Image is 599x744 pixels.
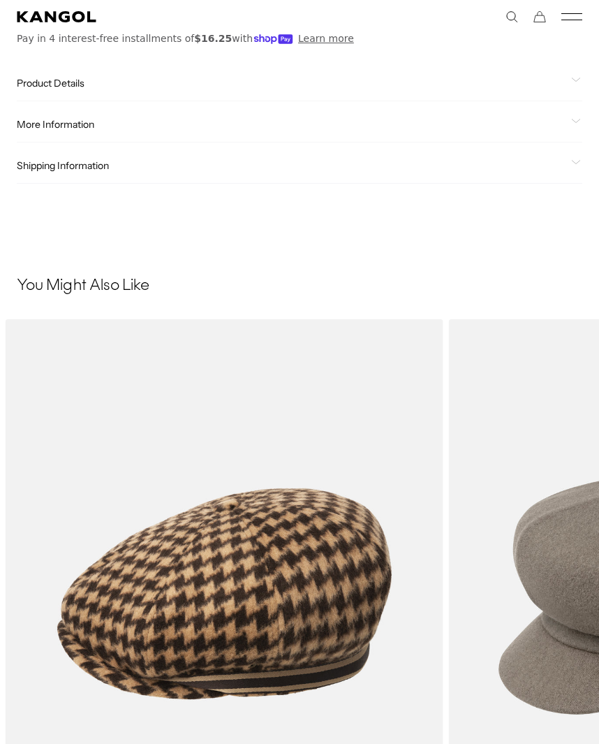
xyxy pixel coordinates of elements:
span: Shipping Information [17,159,565,172]
a: Kangol [17,11,299,22]
button: Mobile Menu [561,10,582,23]
span: Product Details [17,77,565,89]
summary: Search here [505,10,518,23]
button: Cart [533,10,546,23]
h3: You Might Also Like [17,276,582,297]
span: More Information [17,118,565,131]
